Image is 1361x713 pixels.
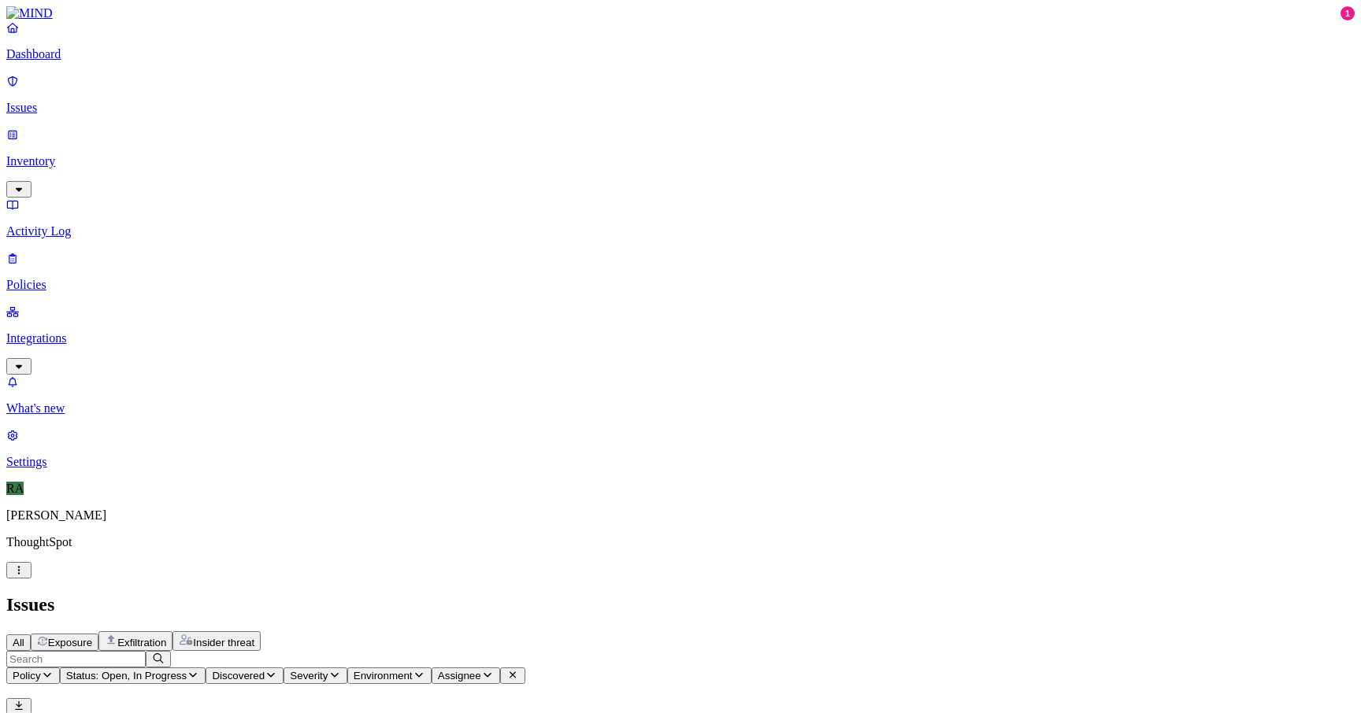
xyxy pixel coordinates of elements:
p: Inventory [6,154,1355,168]
span: RA [6,482,24,495]
span: Exposure [48,637,92,648]
p: [PERSON_NAME] [6,508,1355,523]
span: Assignee [438,670,481,682]
h2: Issues [6,594,1355,615]
span: Severity [290,670,328,682]
span: Exfiltration [117,637,166,648]
span: Policy [13,670,41,682]
p: Activity Log [6,224,1355,238]
input: Search [6,651,146,667]
p: ThoughtSpot [6,535,1355,549]
p: What's new [6,401,1355,416]
p: Policies [6,278,1355,292]
img: MIND [6,6,53,20]
span: Environment [354,670,413,682]
p: Settings [6,455,1355,469]
p: Integrations [6,331,1355,345]
span: All [13,637,24,648]
span: Status: Open, In Progress [66,670,187,682]
p: Dashboard [6,47,1355,61]
span: Insider threat [193,637,254,648]
div: 1 [1341,6,1355,20]
p: Issues [6,101,1355,115]
span: Discovered [212,670,265,682]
